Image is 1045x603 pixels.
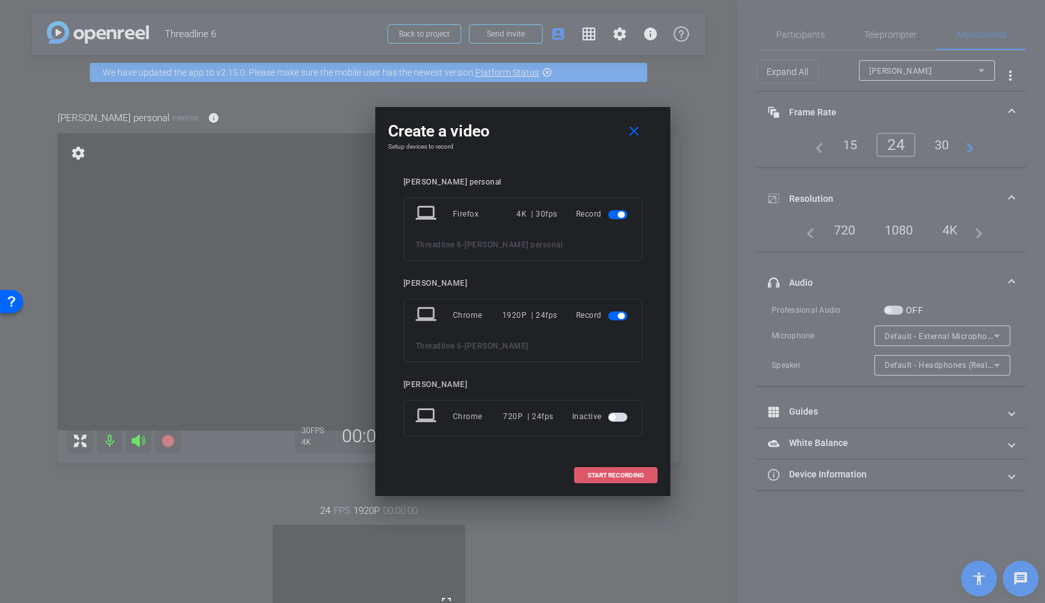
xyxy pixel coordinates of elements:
[626,124,642,140] mat-icon: close
[416,202,439,226] mat-icon: laptop
[464,342,529,351] span: [PERSON_NAME]
[588,472,644,479] span: START RECORDING
[416,405,439,428] mat-icon: laptop
[388,120,658,143] div: Create a video
[416,304,439,327] mat-icon: laptop
[404,178,642,187] div: [PERSON_NAME] personal
[462,342,465,351] span: -
[574,467,658,483] button: START RECORDING
[453,202,517,226] div: Firefox
[416,342,462,351] span: Threadline 6
[453,304,502,327] div: Chrome
[502,304,557,327] div: 1920P | 24fps
[503,405,554,428] div: 720P | 24fps
[572,405,630,428] div: Inactive
[453,405,504,428] div: Chrome
[576,304,630,327] div: Record
[388,143,658,151] h4: Setup devices to record
[464,240,563,249] span: [PERSON_NAME] personal
[404,279,642,288] div: [PERSON_NAME]
[404,380,642,390] div: [PERSON_NAME]
[576,202,630,226] div: Record
[462,240,465,249] span: -
[416,240,462,249] span: Threadline 6
[516,202,557,226] div: 4K | 30fps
